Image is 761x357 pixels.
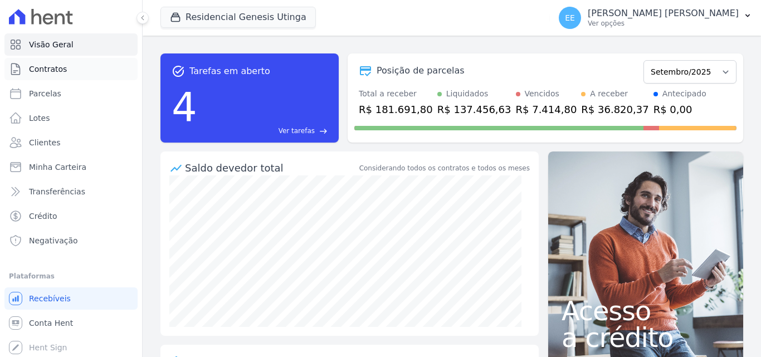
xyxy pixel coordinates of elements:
a: Negativação [4,229,138,252]
span: Tarefas em aberto [189,65,270,78]
a: Conta Hent [4,312,138,334]
span: Contratos [29,63,67,75]
div: Plataformas [9,270,133,283]
a: Recebíveis [4,287,138,310]
a: Crédito [4,205,138,227]
span: east [319,127,328,135]
span: Lotes [29,113,50,124]
span: Conta Hent [29,317,73,329]
div: Considerando todos os contratos e todos os meses [359,163,530,173]
a: Clientes [4,131,138,154]
button: Residencial Genesis Utinga [160,7,316,28]
a: Ver tarefas east [202,126,328,136]
a: Parcelas [4,82,138,105]
a: Visão Geral [4,33,138,56]
div: R$ 36.820,37 [581,102,648,117]
div: Liquidados [446,88,489,100]
button: EE [PERSON_NAME] [PERSON_NAME] Ver opções [550,2,761,33]
div: 4 [172,78,197,136]
span: Minha Carteira [29,162,86,173]
span: Ver tarefas [279,126,315,136]
div: A receber [590,88,628,100]
p: [PERSON_NAME] [PERSON_NAME] [588,8,739,19]
a: Contratos [4,58,138,80]
a: Transferências [4,180,138,203]
div: R$ 7.414,80 [516,102,577,117]
div: R$ 0,00 [653,102,706,117]
div: R$ 137.456,63 [437,102,511,117]
span: Clientes [29,137,60,148]
div: Total a receber [359,88,433,100]
p: Ver opções [588,19,739,28]
span: Visão Geral [29,39,74,50]
div: Saldo devedor total [185,160,357,175]
span: EE [565,14,575,22]
div: Vencidos [525,88,559,100]
span: a crédito [562,324,730,351]
span: Recebíveis [29,293,71,304]
a: Lotes [4,107,138,129]
div: R$ 181.691,80 [359,102,433,117]
div: Antecipado [662,88,706,100]
span: Negativação [29,235,78,246]
span: Crédito [29,211,57,222]
span: task_alt [172,65,185,78]
a: Minha Carteira [4,156,138,178]
span: Acesso [562,297,730,324]
div: Posição de parcelas [377,64,465,77]
span: Transferências [29,186,85,197]
span: Parcelas [29,88,61,99]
